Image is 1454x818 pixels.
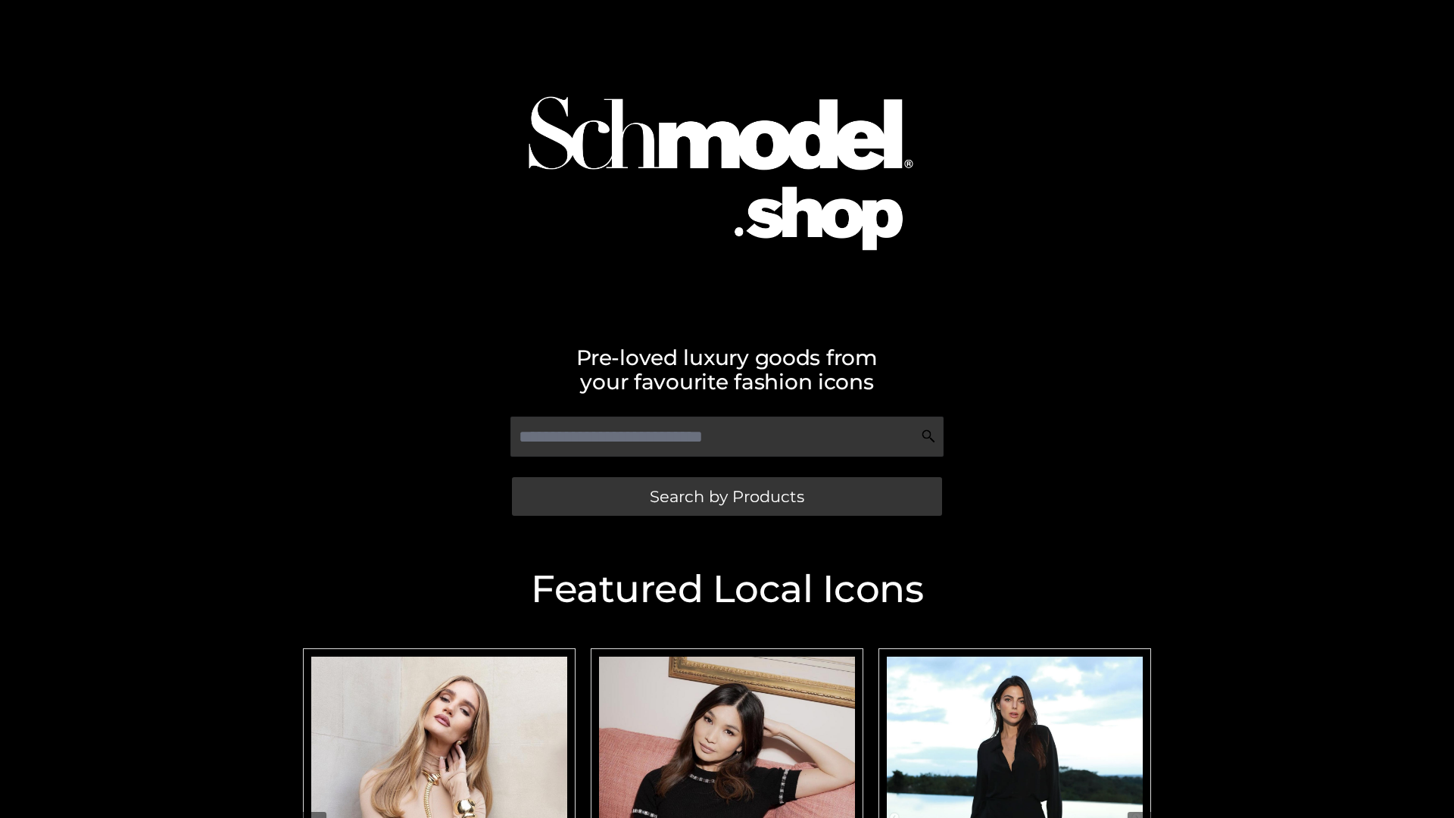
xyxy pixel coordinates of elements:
span: Search by Products [650,489,804,504]
h2: Pre-loved luxury goods from your favourite fashion icons [295,345,1159,394]
a: Search by Products [512,477,942,516]
h2: Featured Local Icons​ [295,570,1159,608]
img: Search Icon [921,429,936,444]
